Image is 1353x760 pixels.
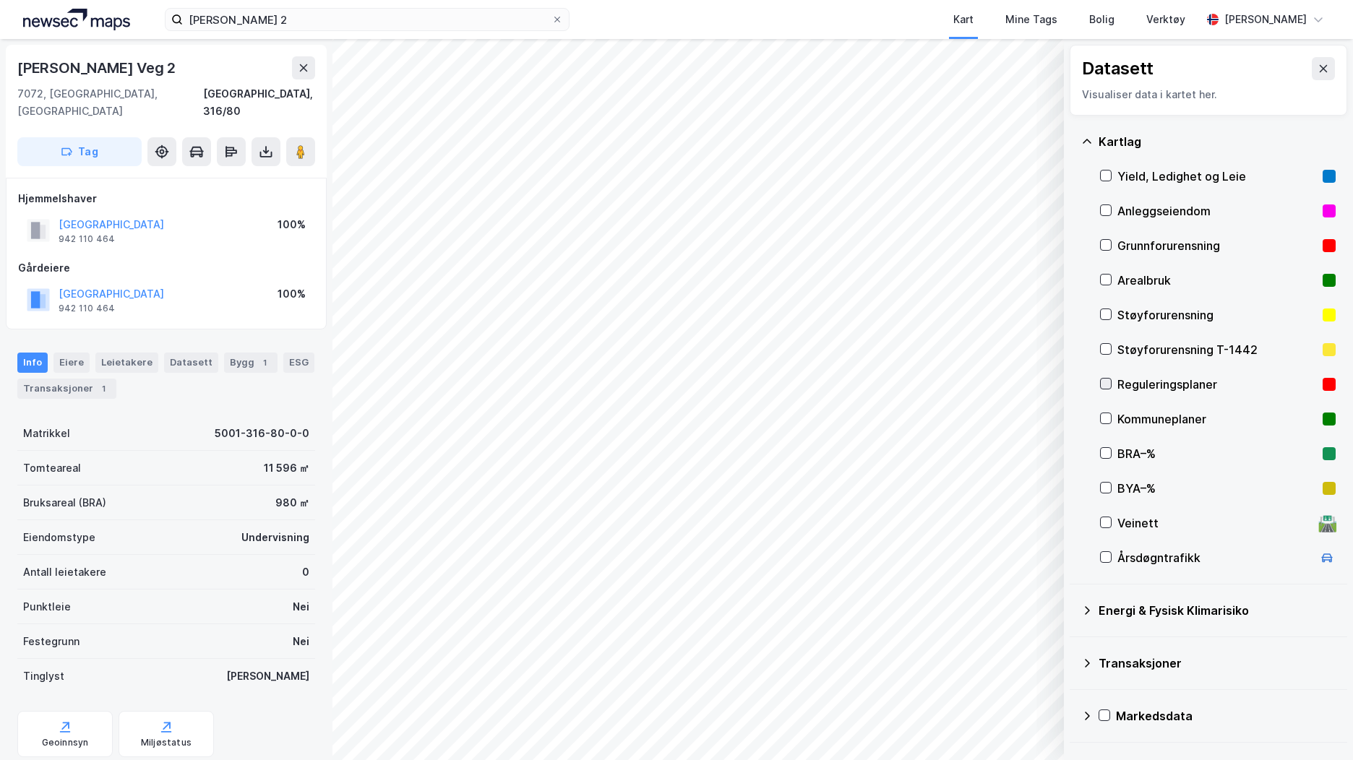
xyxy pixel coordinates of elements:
[53,353,90,373] div: Eiere
[1117,341,1317,358] div: Støyforurensning T-1442
[164,353,218,373] div: Datasett
[1082,86,1335,103] div: Visualiser data i kartet her.
[203,85,315,120] div: [GEOGRAPHIC_DATA], 316/80
[278,216,306,233] div: 100%
[1116,707,1336,725] div: Markedsdata
[23,598,71,616] div: Punktleie
[1117,480,1317,497] div: BYA–%
[96,381,111,396] div: 1
[1117,549,1313,566] div: Årsdøgntrafikk
[241,529,309,546] div: Undervisning
[293,633,309,650] div: Nei
[17,137,142,166] button: Tag
[278,285,306,303] div: 100%
[23,9,130,30] img: logo.a4113a55bc3d86da70a041830d287a7e.svg
[1099,655,1336,672] div: Transaksjoner
[23,459,81,477] div: Tomteareal
[1117,272,1317,289] div: Arealbruk
[1117,410,1317,428] div: Kommuneplaner
[226,668,309,685] div: [PERSON_NAME]
[1318,514,1337,532] div: 🛣️
[17,56,179,79] div: [PERSON_NAME] Veg 2
[183,9,551,30] input: Søk på adresse, matrikkel, gårdeiere, leietakere eller personer
[1117,306,1317,324] div: Støyforurensning
[215,425,309,442] div: 5001-316-80-0-0
[141,737,192,748] div: Miljøstatus
[17,379,116,399] div: Transaksjoner
[59,303,115,314] div: 942 110 464
[1117,376,1317,393] div: Reguleringsplaner
[23,563,106,581] div: Antall leietakere
[23,633,80,650] div: Festegrunn
[257,355,272,370] div: 1
[1281,691,1353,760] iframe: Chat Widget
[1224,11,1307,28] div: [PERSON_NAME]
[224,353,278,373] div: Bygg
[264,459,309,477] div: 11 596 ㎡
[953,11,974,28] div: Kart
[283,353,314,373] div: ESG
[1099,602,1336,619] div: Energi & Fysisk Klimarisiko
[1281,691,1353,760] div: Kontrollprogram for chat
[95,353,158,373] div: Leietakere
[1117,168,1317,185] div: Yield, Ledighet og Leie
[1117,514,1313,532] div: Veinett
[1117,202,1317,220] div: Anleggseiendom
[293,598,309,616] div: Nei
[1089,11,1114,28] div: Bolig
[1005,11,1057,28] div: Mine Tags
[23,425,70,442] div: Matrikkel
[1117,237,1317,254] div: Grunnforurensning
[17,353,48,373] div: Info
[275,494,309,511] div: 980 ㎡
[1117,445,1317,462] div: BRA–%
[17,85,203,120] div: 7072, [GEOGRAPHIC_DATA], [GEOGRAPHIC_DATA]
[1099,133,1336,150] div: Kartlag
[18,190,314,207] div: Hjemmelshaver
[23,494,106,511] div: Bruksareal (BRA)
[1082,57,1154,80] div: Datasett
[1146,11,1185,28] div: Verktøy
[18,259,314,277] div: Gårdeiere
[302,563,309,581] div: 0
[23,668,64,685] div: Tinglyst
[59,233,115,245] div: 942 110 464
[42,737,89,748] div: Geoinnsyn
[23,529,95,546] div: Eiendomstype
